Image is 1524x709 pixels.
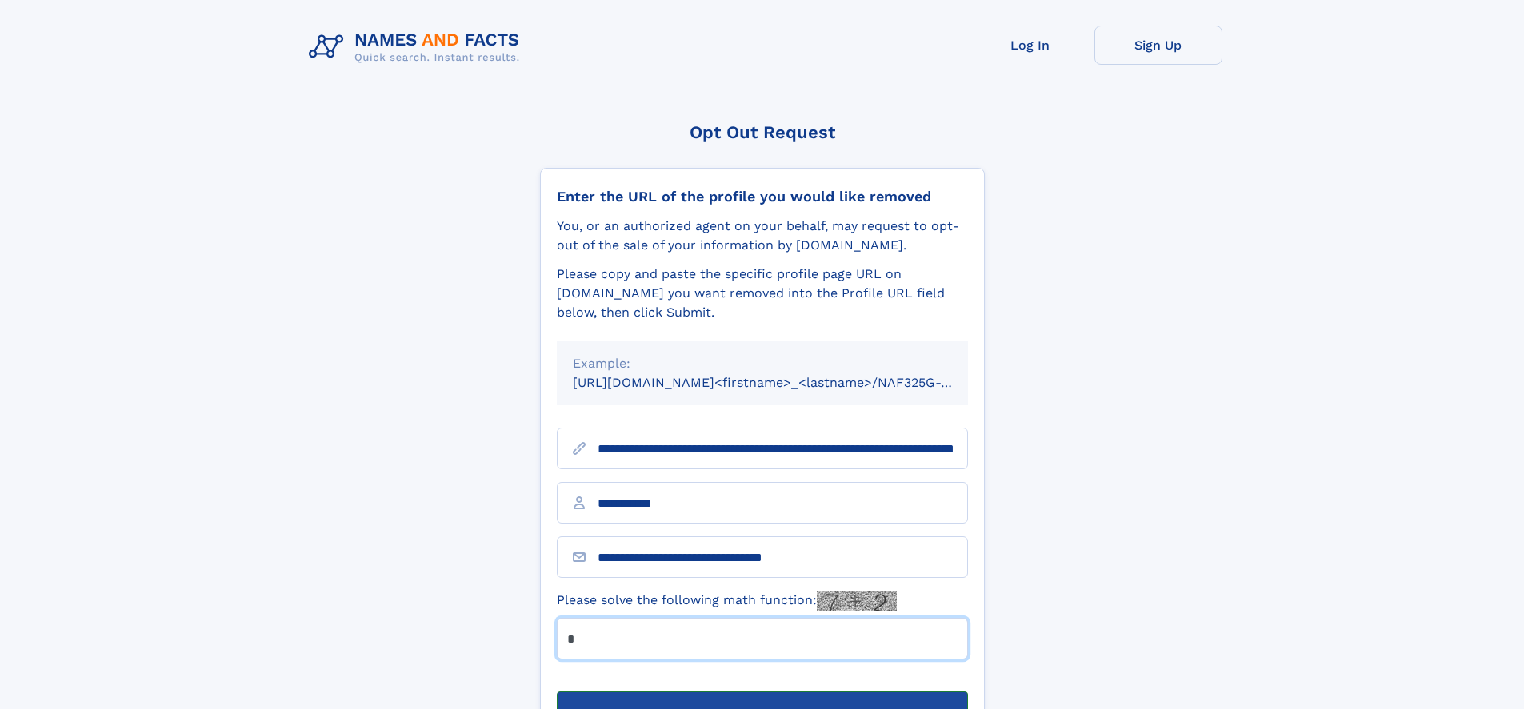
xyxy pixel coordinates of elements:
[1094,26,1222,65] a: Sign Up
[573,375,998,390] small: [URL][DOMAIN_NAME]<firstname>_<lastname>/NAF325G-xxxxxxxx
[557,217,968,255] div: You, or an authorized agent on your behalf, may request to opt-out of the sale of your informatio...
[302,26,533,69] img: Logo Names and Facts
[557,265,968,322] div: Please copy and paste the specific profile page URL on [DOMAIN_NAME] you want removed into the Pr...
[557,188,968,205] div: Enter the URL of the profile you would like removed
[540,122,985,142] div: Opt Out Request
[573,354,952,373] div: Example:
[966,26,1094,65] a: Log In
[557,591,897,611] label: Please solve the following math function:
